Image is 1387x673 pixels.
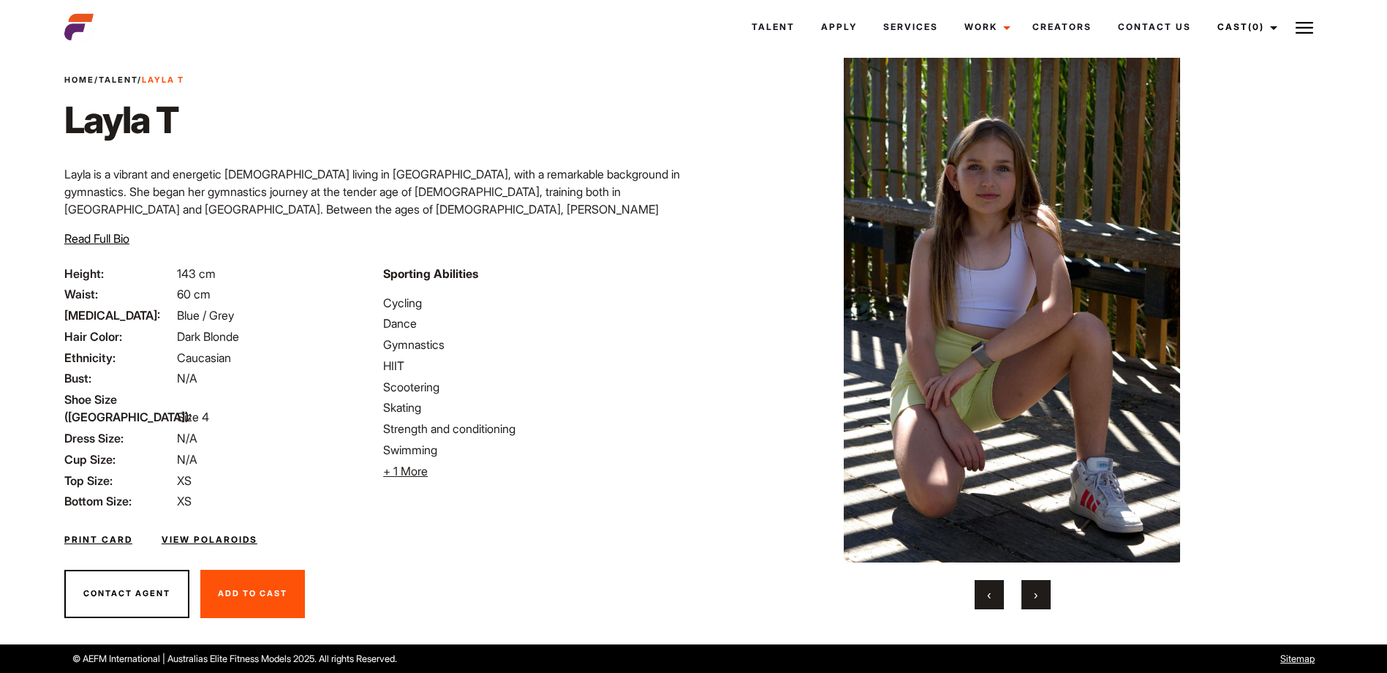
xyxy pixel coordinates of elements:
span: N/A [177,431,197,445]
li: Swimming [383,441,684,459]
a: Cast(0) [1204,7,1286,47]
li: HIIT [383,357,684,375]
img: image5 2 [727,58,1295,563]
span: Top Size: [64,472,174,489]
span: (0) [1248,21,1264,32]
li: Scootering [383,378,684,396]
strong: Sporting Abilities [383,266,478,281]
span: Dress Size: [64,429,174,447]
h1: Layla T [64,98,184,142]
a: Work [951,7,1019,47]
span: Bust: [64,369,174,387]
span: / / [64,74,184,86]
a: Home [64,75,94,85]
a: Apply [808,7,870,47]
span: Read Full Bio [64,231,129,246]
span: [MEDICAL_DATA]: [64,307,174,324]
span: Cup Size: [64,451,174,468]
span: XS [177,473,192,488]
span: 60 cm [177,287,211,301]
a: Contact Us [1105,7,1204,47]
strong: Layla T [142,75,184,85]
li: Dance [383,315,684,332]
span: Add To Cast [218,588,287,598]
a: Services [870,7,951,47]
li: Skating [383,399,684,416]
a: Talent [738,7,808,47]
span: Dark Blonde [177,329,239,344]
span: Height: [64,265,174,282]
span: Previous [987,587,991,602]
li: Gymnastics [383,336,684,353]
p: Layla is a vibrant and energetic [DEMOGRAPHIC_DATA] living in [GEOGRAPHIC_DATA], with a remarkabl... [64,165,685,271]
a: Talent [99,75,137,85]
span: Blue / Grey [177,308,234,323]
li: Strength and conditioning [383,420,684,437]
span: Size 4 [177,410,209,424]
span: N/A [177,371,197,386]
span: Waist: [64,285,174,303]
a: Print Card [64,533,132,546]
img: Burger icon [1296,19,1313,37]
span: 143 cm [177,266,216,281]
span: XS [177,494,192,508]
span: Shoe Size ([GEOGRAPHIC_DATA]): [64,391,174,426]
span: + 1 More [383,464,428,478]
span: Bottom Size: [64,492,174,510]
img: cropped-aefm-brand-fav-22-square.png [64,12,94,42]
span: Hair Color: [64,328,174,345]
a: View Polaroids [162,533,257,546]
li: Cycling [383,294,684,312]
button: Add To Cast [200,570,305,618]
button: Contact Agent [64,570,189,618]
p: © AEFM International | Australias Elite Fitness Models 2025. All rights Reserved. [72,652,790,666]
span: Next [1034,587,1038,602]
a: Sitemap [1280,653,1315,664]
button: Read Full Bio [64,230,129,247]
a: Creators [1019,7,1105,47]
span: Ethnicity: [64,349,174,366]
span: N/A [177,452,197,467]
span: Caucasian [177,350,231,365]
